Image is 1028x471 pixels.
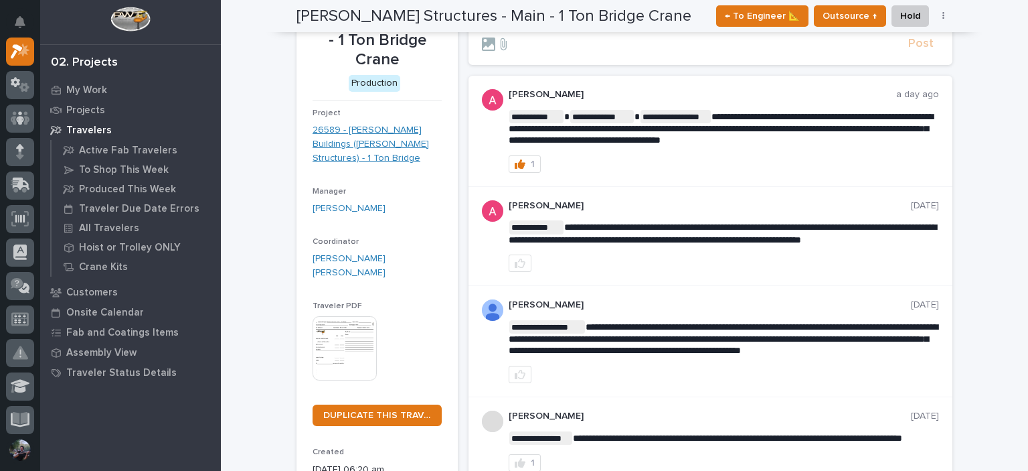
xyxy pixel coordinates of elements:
[896,89,939,100] p: a day ago
[110,7,150,31] img: Workspace Logo
[52,141,221,159] a: Active Fab Travelers
[349,75,400,92] div: Production
[79,261,128,273] p: Crane Kits
[482,200,503,222] img: ACg8ocKcMZQ4tabbC1K-lsv7XHeQNnaFu4gsgPufzKnNmz0_a9aUSA=s96-c
[313,448,344,456] span: Created
[79,242,181,254] p: Hoist or Trolley ONLY
[509,255,531,272] button: like this post
[40,362,221,383] a: Traveler Status Details
[482,299,503,321] img: AOh14GjpcA6ydKGAvwfezp8OhN30Q3_1BHk5lQOeczEvCIoEuGETHm2tT-JUDAHyqffuBe4ae2BInEDZwLlH3tcCd_oYlV_i4...
[903,36,939,52] button: Post
[40,282,221,302] a: Customers
[509,200,911,212] p: [PERSON_NAME]
[66,367,177,379] p: Traveler Status Details
[52,218,221,237] a: All Travelers
[313,405,442,426] a: DUPLICATE THIS TRAVELER
[51,56,118,70] div: 02. Projects
[66,125,112,137] p: Travelers
[79,222,139,234] p: All Travelers
[52,180,221,198] a: Produced This Week
[823,8,877,24] span: Outsource ↑
[313,302,362,310] span: Traveler PDF
[66,84,107,96] p: My Work
[17,16,34,38] div: Notifications
[52,160,221,179] a: To Shop This Week
[323,411,431,420] span: DUPLICATE THIS TRAVELER
[40,342,221,362] a: Assembly View
[66,105,105,117] p: Projects
[313,109,341,117] span: Project
[66,307,144,319] p: Onsite Calendar
[52,199,221,218] a: Traveler Due Date Errors
[908,36,934,52] span: Post
[52,238,221,257] a: Hoist or Trolley ONLY
[313,123,442,165] a: 26589 - [PERSON_NAME] Buildings ([PERSON_NAME] Structures) - 1 Ton Bridge
[79,145,177,157] p: Active Fab Travelers
[891,5,929,27] button: Hold
[296,7,691,26] h2: [PERSON_NAME] Structures - Main - 1 Ton Bridge Crane
[66,327,179,339] p: Fab and Coatings Items
[509,155,541,173] button: 1
[6,8,34,36] button: Notifications
[313,238,359,246] span: Coordinator
[725,8,800,24] span: ← To Engineer 📐
[52,257,221,276] a: Crane Kits
[509,411,911,422] p: [PERSON_NAME]
[79,184,176,196] p: Produced This Week
[79,164,169,176] p: To Shop This Week
[911,200,939,212] p: [DATE]
[911,411,939,422] p: [DATE]
[79,203,199,215] p: Traveler Due Date Errors
[40,80,221,100] a: My Work
[509,299,911,311] p: [PERSON_NAME]
[509,366,531,383] button: like this post
[814,5,886,27] button: Outsource ↑
[482,89,503,111] img: ACg8ocKcMZQ4tabbC1K-lsv7XHeQNnaFu4gsgPufzKnNmz0_a9aUSA=s96-c
[313,202,385,216] a: [PERSON_NAME]
[313,252,442,280] a: [PERSON_NAME] [PERSON_NAME]
[66,287,118,299] p: Customers
[509,89,896,100] p: [PERSON_NAME]
[40,322,221,342] a: Fab and Coatings Items
[716,5,808,27] button: ← To Engineer 📐
[40,302,221,322] a: Onsite Calendar
[40,120,221,140] a: Travelers
[531,159,535,169] div: 1
[40,100,221,120] a: Projects
[313,188,346,196] span: Manager
[900,8,920,24] span: Hold
[6,436,34,464] button: users-avatar
[911,299,939,311] p: [DATE]
[531,458,535,468] div: 1
[66,347,137,359] p: Assembly View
